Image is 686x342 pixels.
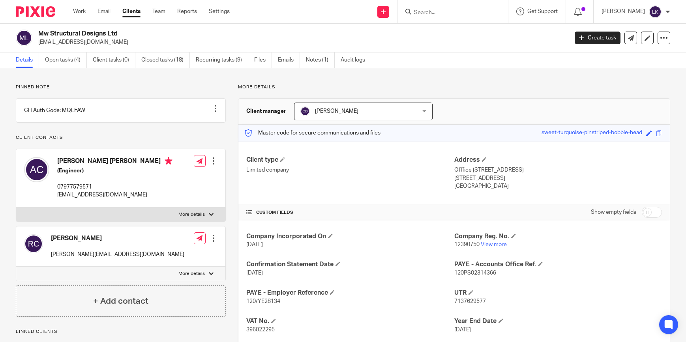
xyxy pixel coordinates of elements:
[315,108,358,114] span: [PERSON_NAME]
[93,295,148,307] h4: + Add contact
[649,6,662,18] img: svg%3E
[38,30,458,38] h2: Mw Structural Designs Ltd
[177,7,197,15] a: Reports
[57,167,172,175] h5: (Engineer)
[152,7,165,15] a: Team
[16,329,226,335] p: Linked clients
[454,327,471,333] span: [DATE]
[246,299,280,304] span: 120/YE28134
[165,157,172,165] i: Primary
[97,7,111,15] a: Email
[454,166,662,174] p: Offfice [STREET_ADDRESS]
[454,270,496,276] span: 120PS02314366
[209,7,230,15] a: Settings
[454,182,662,190] p: [GEOGRAPHIC_DATA]
[238,84,670,90] p: More details
[16,52,39,68] a: Details
[527,9,558,14] span: Get Support
[454,289,662,297] h4: UTR
[454,260,662,269] h4: PAYE - Accounts Office Ref.
[246,327,275,333] span: 396022295
[246,209,454,216] h4: CUSTOM FIELDS
[575,32,620,44] a: Create task
[141,52,190,68] a: Closed tasks (18)
[246,242,263,247] span: [DATE]
[24,157,49,182] img: svg%3E
[278,52,300,68] a: Emails
[51,250,184,258] p: [PERSON_NAME][EMAIL_ADDRESS][DOMAIN_NAME]
[454,242,480,247] span: 12390750
[454,299,486,304] span: 7137629577
[24,234,43,253] img: svg%3E
[93,52,135,68] a: Client tasks (0)
[300,107,310,116] img: svg%3E
[591,208,636,216] label: Show empty fields
[246,289,454,297] h4: PAYE - Employer Reference
[454,174,662,182] p: [STREET_ADDRESS]
[454,232,662,241] h4: Company Reg. No.
[454,317,662,325] h4: Year End Date
[454,156,662,164] h4: Address
[306,52,335,68] a: Notes (1)
[57,191,172,199] p: [EMAIL_ADDRESS][DOMAIN_NAME]
[51,234,184,243] h4: [PERSON_NAME]
[16,6,55,17] img: Pixie
[38,38,563,46] p: [EMAIL_ADDRESS][DOMAIN_NAME]
[246,232,454,241] h4: Company Incorporated On
[246,270,263,276] span: [DATE]
[246,166,454,174] p: Limited company
[244,129,380,137] p: Master code for secure communications and files
[254,52,272,68] a: Files
[246,156,454,164] h4: Client type
[45,52,87,68] a: Open tasks (4)
[178,211,205,218] p: More details
[542,129,642,138] div: sweet-turquoise-pinstriped-bobble-head
[246,317,454,325] h4: VAT No.
[196,52,248,68] a: Recurring tasks (9)
[246,260,454,269] h4: Confirmation Statement Date
[341,52,371,68] a: Audit logs
[16,135,226,141] p: Client contacts
[413,9,484,17] input: Search
[16,84,226,90] p: Pinned note
[178,271,205,277] p: More details
[122,7,141,15] a: Clients
[73,7,86,15] a: Work
[57,183,172,191] p: 07977579571
[602,7,645,15] p: [PERSON_NAME]
[246,107,286,115] h3: Client manager
[481,242,507,247] a: View more
[57,157,172,167] h4: [PERSON_NAME] [PERSON_NAME]
[16,30,32,46] img: svg%3E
